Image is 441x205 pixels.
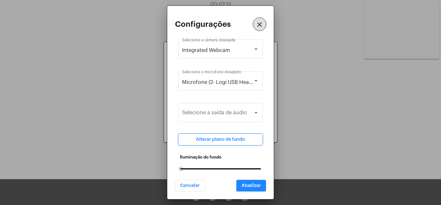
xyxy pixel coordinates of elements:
[196,137,245,142] span: Alterar plano de fundo
[180,183,200,188] span: Cancelar
[178,134,263,145] button: Alterar plano de fundo
[182,80,261,85] span: Microfone (2- Logi USB Headset)
[256,21,263,28] mat-icon: close
[180,155,261,159] h5: Iluminação do fundo
[241,183,261,188] span: Atualizar
[236,180,266,191] button: Atualizar
[175,180,205,191] button: Cancelar
[175,20,231,28] h2: Configurações
[182,48,230,53] span: Integrated Webcam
